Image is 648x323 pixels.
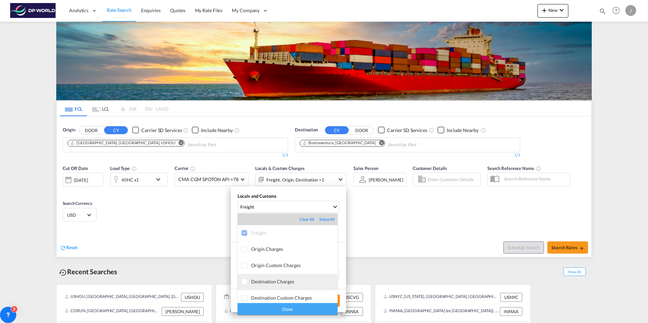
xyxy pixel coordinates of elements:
div: Select All [319,217,335,222]
div: Origin Charges [251,246,338,252]
div: Destination Custom Charges [251,295,338,301]
div: Done [238,303,338,315]
div: Destination Charges [251,279,338,284]
div: Freight [251,230,338,236]
div: Clear All [300,217,319,222]
div: Origin Custom Charges [251,262,338,268]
